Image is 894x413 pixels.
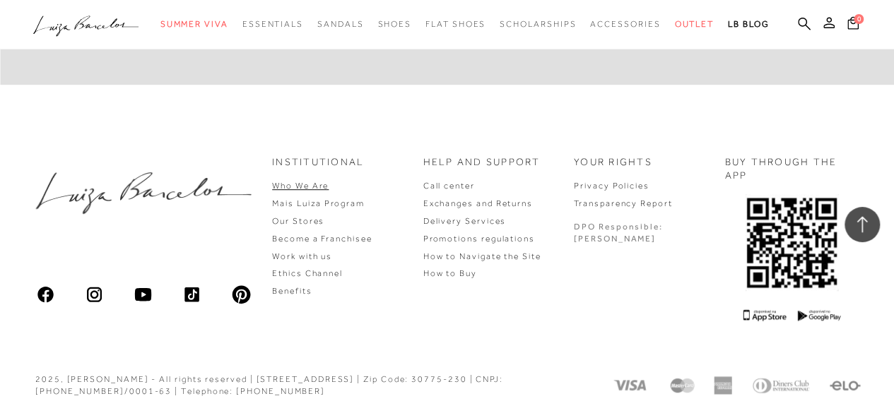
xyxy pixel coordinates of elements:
[728,19,769,29] font: LB BLOG
[574,222,663,232] font: DPO Responsible:
[829,376,861,395] img: Link
[272,234,372,244] a: Become a Franchisee
[574,198,672,208] a: Transparency Report
[500,19,576,29] font: Scholarships
[84,285,104,304] img: instagram_material_outline
[160,11,228,37] a: categoryNavScreenReaderText
[272,216,324,226] a: Our Stores
[317,11,363,37] a: categoryNavScreenReaderText
[425,19,486,29] font: Flat shoes
[423,198,533,208] a: Exchanges and Returns
[674,19,714,29] font: Outlet
[743,309,786,321] img: App Store Logo
[377,19,411,29] font: Shoes
[160,19,228,29] font: Summer Viva
[590,19,660,29] font: Accessories
[423,216,507,226] a: Delivery Services
[272,198,365,208] a: Mais Luiza Program
[242,11,303,37] a: categoryNavScreenReaderText
[423,251,541,261] a: How to Navigate the Site
[574,181,649,191] a: Privacy Policies
[425,11,486,37] a: noSubCategoriesText
[423,181,475,191] a: Call center
[423,234,535,244] a: Promotions regulations
[231,285,251,304] img: pinterest_ios_filled
[574,156,652,167] font: Your Rights
[423,156,541,167] font: Help and Support
[500,11,576,37] a: categoryNavScreenReaderText
[857,15,861,23] font: 0
[423,268,477,278] a: How to Buy
[745,194,838,291] img: QRCODE
[35,374,503,396] font: 2025, [PERSON_NAME] - All rights reserved | [STREET_ADDRESS] | Zip Code: 30775-230 | CNPJ: [PHONE...
[317,19,363,29] font: Sandals
[377,11,411,37] a: categoryNavScreenReaderText
[748,376,812,395] img: Diners Club
[272,268,343,278] a: Ethics Channel
[272,156,364,167] font: Institutional
[590,11,660,37] a: categoryNavScreenReaderText
[725,156,837,181] font: BUY THROUGH THE APP
[797,309,840,321] img: Google Play Logo
[35,285,55,304] img: facebook_ios_glyph
[668,376,696,395] img: MasterCard
[35,172,251,214] img: luiza-barcelos.png
[843,16,863,35] button: 0
[574,234,656,244] font: [PERSON_NAME]
[611,376,651,395] img: Visa
[272,251,332,261] a: Work with us
[242,19,303,29] font: Essentials
[272,181,329,191] a: Who We Are
[674,11,714,37] a: categoryNavScreenReaderText
[272,286,312,296] a: Benefits
[713,376,731,395] img: American Express
[134,285,153,304] img: youtube_material_rounded
[182,285,202,304] img: TikTok
[728,11,769,37] a: LB BLOG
